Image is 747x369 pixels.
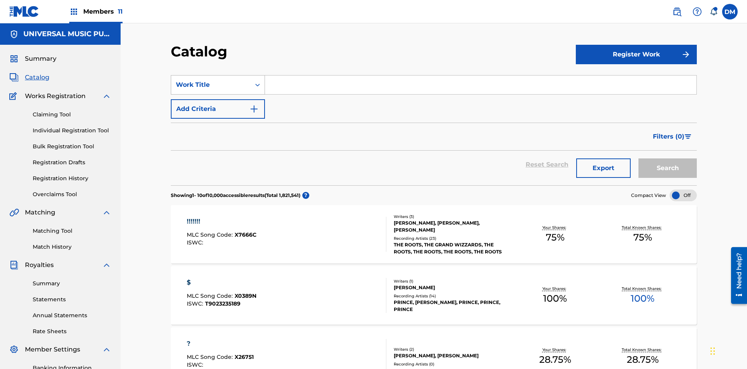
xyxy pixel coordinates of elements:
p: Your Shares: [542,286,568,292]
div: $ [187,278,256,287]
span: Catalog [25,73,49,82]
div: Drag [710,339,715,363]
p: Total Known Shares: [622,286,663,292]
div: THE ROOTS, THE GRAND WIZZARDS, THE ROOTS, THE ROOTS, THE ROOTS, THE ROOTS [394,241,511,255]
span: ? [302,192,309,199]
span: 11 [118,8,123,15]
h2: Catalog [171,43,231,60]
span: Compact View [631,192,666,199]
img: filter [685,134,691,139]
p: Total Known Shares: [622,347,663,353]
span: ISWC : [187,300,205,307]
form: Search Form [171,75,697,185]
div: [PERSON_NAME] [394,284,511,291]
span: Royalties [25,260,54,270]
span: 75 % [633,230,652,244]
a: CatalogCatalog [9,73,49,82]
span: MLC Song Code : [187,292,235,299]
span: 100 % [543,292,567,306]
img: expand [102,91,111,101]
span: 28.75 % [627,353,659,367]
p: Your Shares: [542,225,568,230]
iframe: Resource Center [725,244,747,308]
div: ? [187,339,254,348]
p: Your Shares: [542,347,568,353]
div: [PERSON_NAME], [PERSON_NAME] [394,352,511,359]
div: Recording Artists ( 23 ) [394,235,511,241]
a: Annual Statements [33,311,111,320]
span: Summary [25,54,56,63]
span: Members [83,7,123,16]
span: MLC Song Code : [187,353,235,360]
span: Works Registration [25,91,86,101]
img: Top Rightsholders [69,7,79,16]
img: Accounts [9,30,19,39]
a: Match History [33,243,111,251]
span: 28.75 % [539,353,571,367]
div: Writers ( 1 ) [394,278,511,284]
a: Registration History [33,174,111,183]
span: X26751 [235,353,254,360]
iframe: Chat Widget [708,332,747,369]
button: Add Criteria [171,99,265,119]
span: Member Settings [25,345,80,354]
button: Filters (0) [648,127,697,146]
img: Royalties [9,260,19,270]
img: Works Registration [9,91,19,101]
span: 75 % [546,230,565,244]
img: Matching [9,208,19,217]
div: Notifications [710,8,717,16]
div: !!!!!!! [187,217,256,226]
a: Bulk Registration Tool [33,142,111,151]
span: Filters ( 0 ) [653,132,684,141]
span: ISWC : [187,239,205,246]
a: !!!!!!!MLC Song Code:X7666CISWC:Writers (3)[PERSON_NAME], [PERSON_NAME], [PERSON_NAME]Recording A... [171,205,697,264]
img: search [672,7,682,16]
a: Rate Sheets [33,327,111,336]
a: Claiming Tool [33,111,111,119]
a: SummarySummary [9,54,56,63]
span: 100 % [631,292,654,306]
a: Registration Drafts [33,158,111,167]
p: Showing 1 - 10 of 10,000 accessible results (Total 1,821,541 ) [171,192,300,199]
span: X7666C [235,231,256,238]
img: 9d2ae6d4665cec9f34b9.svg [249,104,259,114]
div: User Menu [722,4,738,19]
img: expand [102,345,111,354]
a: Summary [33,279,111,288]
img: Summary [9,54,19,63]
a: Individual Registration Tool [33,127,111,135]
button: Export [576,158,631,178]
p: Total Known Shares: [622,225,663,230]
a: Statements [33,295,111,304]
div: PRINCE, [PERSON_NAME], PRINCE, PRINCE, PRINCE [394,299,511,313]
span: T9023235189 [205,300,240,307]
img: MLC Logo [9,6,39,17]
a: Overclaims Tool [33,190,111,199]
div: Help [689,4,705,19]
span: Matching [25,208,55,217]
span: ISWC : [187,361,205,368]
div: [PERSON_NAME], [PERSON_NAME], [PERSON_NAME] [394,220,511,234]
img: f7272a7cc735f4ea7f67.svg [681,50,691,59]
img: expand [102,208,111,217]
span: X0389N [235,292,256,299]
div: Recording Artists ( 14 ) [394,293,511,299]
a: $MLC Song Code:X0389NISWC:T9023235189Writers (1)[PERSON_NAME]Recording Artists (14)PRINCE, [PERSO... [171,266,697,325]
a: Matching Tool [33,227,111,235]
span: MLC Song Code : [187,231,235,238]
button: Register Work [576,45,697,64]
img: Member Settings [9,345,19,354]
h5: UNIVERSAL MUSIC PUB GROUP [23,30,111,39]
img: Catalog [9,73,19,82]
a: Public Search [669,4,685,19]
img: help [693,7,702,16]
div: Writers ( 2 ) [394,346,511,352]
div: Recording Artists ( 0 ) [394,361,511,367]
img: expand [102,260,111,270]
div: Work Title [176,80,246,90]
div: Writers ( 3 ) [394,214,511,220]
